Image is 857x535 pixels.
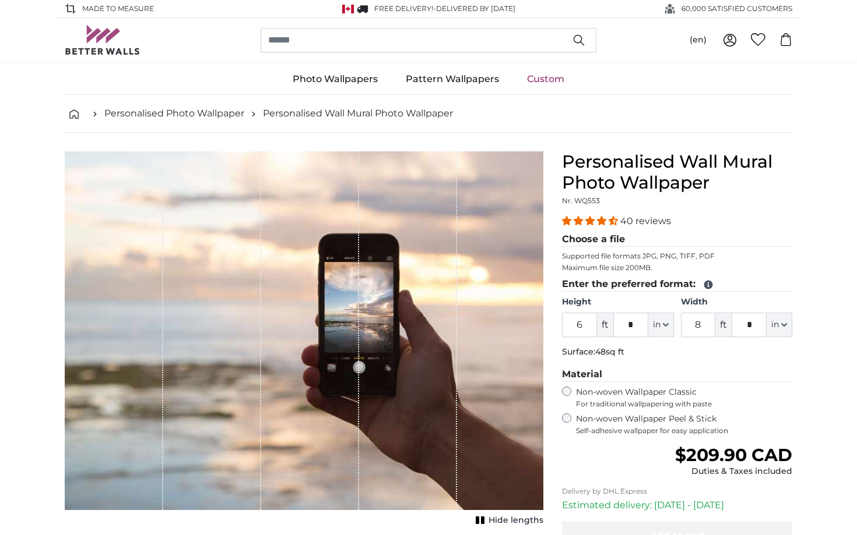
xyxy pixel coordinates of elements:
button: in [648,313,674,337]
span: ft [597,313,613,337]
div: Duties & Taxes included [675,466,792,477]
span: Nr. WQ553 [562,196,600,205]
span: 48sq ft [595,346,624,357]
span: 60,000 SATISFIED CUSTOMERS [682,3,792,14]
a: Photo Wallpapers [279,64,392,94]
div: 1 of 1 [65,151,543,529]
a: Personalised Photo Wallpaper [104,107,244,121]
legend: Enter the preferred format: [562,277,792,292]
legend: Material [562,367,792,382]
button: Hide lengths [472,512,543,529]
legend: Choose a file [562,232,792,247]
a: Pattern Wallpapers [392,64,513,94]
label: Height [562,296,673,308]
img: Betterwalls [65,25,141,55]
button: (en) [680,30,716,51]
span: ft [715,313,732,337]
a: Personalised Wall Mural Photo Wallpaper [263,107,453,121]
span: 40 reviews [620,215,671,226]
span: Self-adhesive wallpaper for easy application [576,426,792,435]
img: Canada [342,5,354,13]
span: in [653,319,661,331]
span: 4.38 stars [562,215,620,226]
p: Estimated delivery: [DATE] - [DATE] [562,498,792,512]
span: Made to Measure [82,3,154,14]
p: Supported file formats JPG, PNG, TIFF, PDF [562,251,792,261]
p: Delivery by DHL Express [562,487,792,496]
span: Delivered by [DATE] [436,4,515,13]
nav: breadcrumbs [65,95,792,133]
span: For traditional wallpapering with paste [576,399,792,409]
label: Non-woven Wallpaper Peel & Stick [576,413,792,435]
p: Maximum file size 200MB. [562,263,792,272]
h1: Personalised Wall Mural Photo Wallpaper [562,151,792,193]
button: in [767,313,792,337]
span: $209.90 CAD [675,444,792,466]
span: in [771,319,779,331]
span: FREE delivery! [374,4,433,13]
span: - [433,4,515,13]
a: Custom [513,64,578,94]
span: Hide lengths [489,515,543,526]
label: Width [681,296,792,308]
label: Non-woven Wallpaper Classic [576,387,792,409]
p: Surface: [562,346,792,358]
